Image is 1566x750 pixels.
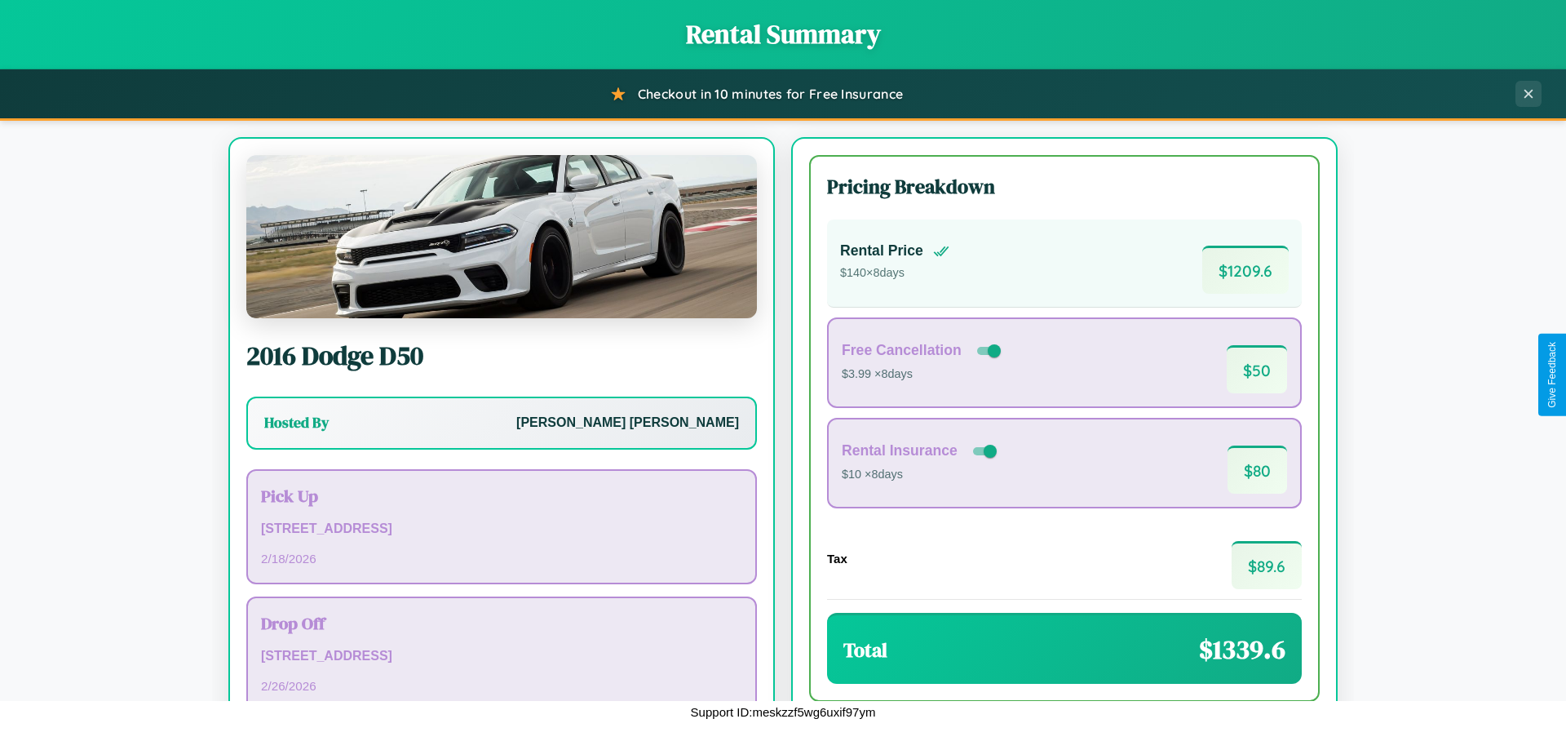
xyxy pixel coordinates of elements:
[827,173,1302,200] h3: Pricing Breakdown
[843,637,887,663] h3: Total
[691,701,876,723] p: Support ID: meskzzf5wg6uxif97ym
[261,645,742,668] p: [STREET_ADDRESS]
[261,484,742,508] h3: Pick Up
[1202,246,1289,294] span: $ 1209.6
[840,242,923,260] h4: Rental Price
[842,464,1000,486] p: $10 × 8 days
[827,552,847,566] h4: Tax
[638,86,903,102] span: Checkout in 10 minutes for Free Insurance
[246,338,757,374] h2: 2016 Dodge D50
[842,442,958,459] h4: Rental Insurance
[1228,446,1287,494] span: $ 80
[16,16,1550,52] h1: Rental Summary
[264,413,329,433] h3: Hosted By
[840,263,949,284] p: $ 140 × 8 days
[1227,345,1287,393] span: $ 50
[261,517,742,541] p: [STREET_ADDRESS]
[1199,632,1285,668] span: $ 1339.6
[261,548,742,570] p: 2 / 18 / 2026
[1546,342,1558,408] div: Give Feedback
[842,342,962,359] h4: Free Cancellation
[842,364,1004,385] p: $3.99 × 8 days
[1232,541,1302,589] span: $ 89.6
[261,611,742,635] h3: Drop Off
[246,155,757,318] img: Dodge D50
[261,675,742,697] p: 2 / 26 / 2026
[516,411,739,435] p: [PERSON_NAME] [PERSON_NAME]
